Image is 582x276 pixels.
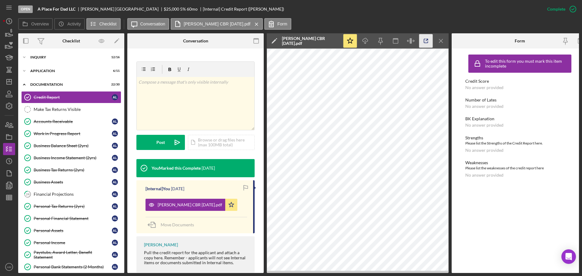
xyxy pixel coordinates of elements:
a: 24Financial ProjectionsAL [21,188,121,200]
label: Conversation [140,22,166,26]
div: Work in Progress Report [34,131,112,136]
div: A L [112,240,118,246]
button: [PERSON_NAME] CBR [DATE].pdf [171,18,263,30]
a: Business Balance Sheet (2yrs)AL [21,140,121,152]
label: Overview [31,22,49,26]
div: [PERSON_NAME] CBR [DATE].pdf [282,36,339,46]
div: [PERSON_NAME] [GEOGRAPHIC_DATA] [81,7,164,12]
button: Form [264,18,291,30]
button: Move Documents [145,217,200,232]
button: Overview [18,18,53,30]
div: Post [156,135,165,150]
div: [PERSON_NAME] [144,242,178,247]
div: Pull the credit report for the applicant and attach a copy here. Remember - applicants will not s... [144,250,249,265]
div: Personal Bank Statements (2 Months) [34,264,112,269]
div: Please list the weaknesses of the credit report here [465,165,574,171]
div: No answer provided [465,148,503,153]
div: You Marked this Complete [152,166,201,171]
div: No answer provided [465,85,503,90]
a: Work in Progress ReportAL [21,128,121,140]
div: Conversation [183,38,208,43]
div: Form [515,38,525,43]
div: Open [18,5,33,13]
div: A L [112,228,118,234]
div: 22 / 30 [109,83,120,86]
div: [PERSON_NAME] CBR [DATE].pdf [158,202,222,207]
button: AM [3,261,15,273]
div: No answer provided [465,173,503,178]
div: BK Explanation [465,116,574,121]
div: Weaknesses [465,160,574,165]
a: Make Tax Returns Visible [21,103,121,115]
div: 12 / 16 [109,55,120,59]
button: Conversation [127,18,169,30]
div: Business Assets [34,180,112,185]
time: 2025-09-15 18:42 [171,186,184,191]
div: A L [112,203,118,209]
div: 60 mo [187,7,198,12]
a: Personal Tax Returns (2yrs)AL [21,200,121,212]
a: Paystubs, Award Letter, Benefit StatementAL [21,249,121,261]
div: Please list the Strengths of the Credit Report here. [465,140,574,146]
button: Checklist [86,18,121,30]
div: Open Intercom Messenger [561,249,576,264]
a: Business Tax Returns (2yrs)AL [21,164,121,176]
div: Paystubs, Award Letter, Benefit Statement [34,250,112,260]
div: Business Tax Returns (2yrs) [34,168,112,172]
div: A L [112,94,118,100]
div: A L [112,215,118,221]
div: Personal Assets [34,228,112,233]
a: Accounts ReceivableAL [21,115,121,128]
label: Form [277,22,287,26]
label: Checklist [99,22,117,26]
div: A L [112,252,118,258]
div: To edit this form you must mark this item incomplete [485,59,570,68]
div: Personal Income [34,240,112,245]
text: AM [7,265,11,269]
a: Credit ReportAL [21,91,121,103]
div: Complete [547,3,565,15]
div: No answer provided [465,104,503,109]
div: A L [112,179,118,185]
button: Complete [541,3,579,15]
a: Personal IncomeAL [21,237,121,249]
div: A L [112,191,118,197]
div: A L [112,167,118,173]
div: Business Balance Sheet (2yrs) [34,143,112,148]
div: [Internal] Credit Report ([PERSON_NAME]) [203,7,284,12]
div: Application [30,69,105,73]
time: 2025-09-16 13:39 [202,166,215,171]
a: Personal Bank Statements (2 Months)AL [21,261,121,273]
div: Inquiry [30,55,105,59]
div: Credit Report [34,95,112,100]
div: A L [112,264,118,270]
div: A L [112,155,118,161]
div: A L [112,131,118,137]
a: Business Income Statement (2yrs)AL [21,152,121,164]
div: 5 % [180,7,186,12]
a: Business AssetsAL [21,176,121,188]
label: Activity [67,22,81,26]
div: [Internal] You [145,186,170,191]
div: A L [112,118,118,125]
div: Accounts Receivable [34,119,112,124]
div: Business Income Statement (2yrs) [34,155,112,160]
div: Strengths [465,135,574,140]
button: [PERSON_NAME] CBR [DATE].pdf [145,199,237,211]
button: Post [136,135,185,150]
div: Make Tax Returns Visible [34,107,121,112]
a: Personal Financial StatementAL [21,212,121,224]
div: Checklist [62,38,80,43]
button: Activity [54,18,85,30]
div: A L [112,143,118,149]
div: Financial Projections [34,192,112,197]
span: Move Documents [161,222,194,227]
tspan: 24 [26,192,30,196]
b: A Place For Dad LLC [38,7,75,12]
div: Credit Score [465,79,574,84]
div: Number of Lates [465,98,574,102]
div: Documentation [30,83,105,86]
div: Personal Tax Returns (2yrs) [34,204,112,209]
div: Personal Financial Statement [34,216,112,221]
a: Personal AssetsAL [21,224,121,237]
